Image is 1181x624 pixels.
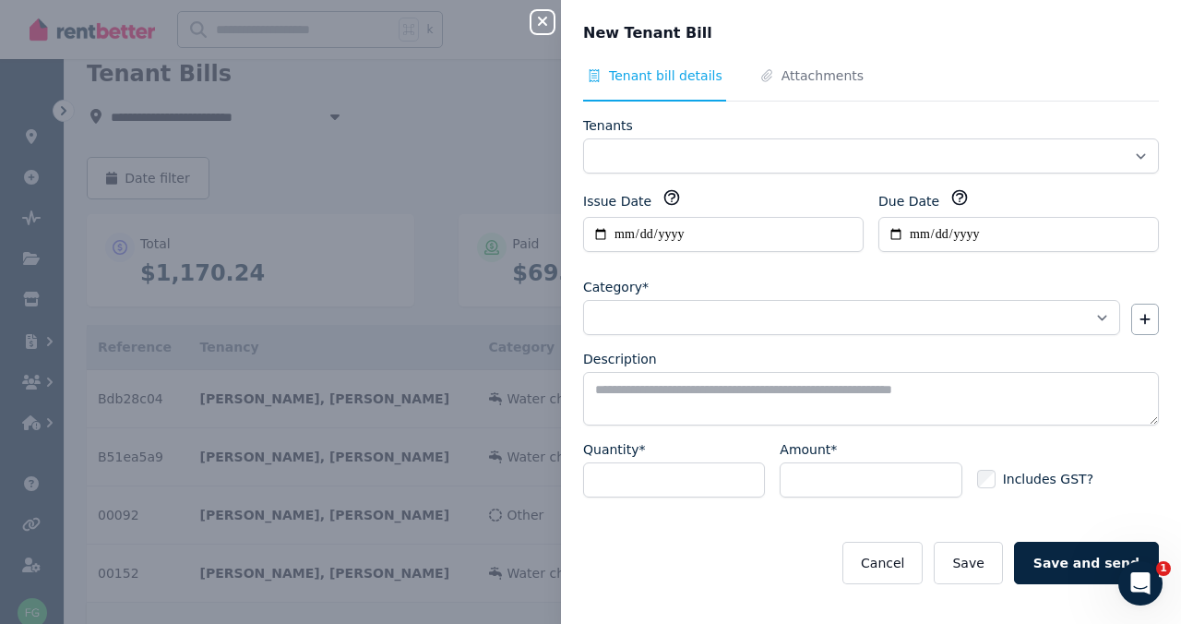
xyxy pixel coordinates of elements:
[583,116,633,135] label: Tenants
[977,470,996,488] input: Includes GST?
[934,542,1002,584] button: Save
[583,350,657,368] label: Description
[583,22,712,44] span: New Tenant Bill
[1118,561,1163,606] iframe: Intercom live chat
[583,278,649,296] label: Category*
[583,66,1159,102] nav: Tabs
[609,66,722,85] span: Tenant bill details
[1156,561,1171,576] span: 1
[781,66,864,85] span: Attachments
[583,192,651,210] label: Issue Date
[842,542,923,584] button: Cancel
[583,440,646,459] label: Quantity*
[878,192,939,210] label: Due Date
[1014,542,1159,584] button: Save and send
[780,440,837,459] label: Amount*
[1003,470,1093,488] span: Includes GST?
